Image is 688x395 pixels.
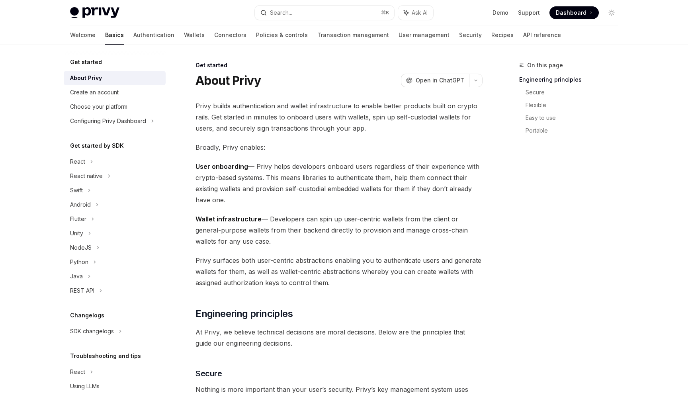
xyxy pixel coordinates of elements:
[214,25,246,45] a: Connectors
[270,8,292,18] div: Search...
[133,25,174,45] a: Authentication
[195,100,483,134] span: Privy builds authentication and wallet infrastructure to enable better products built on crypto r...
[70,7,119,18] img: light logo
[195,213,483,247] span: — Developers can spin up user-centric wallets from the client or general-purpose wallets from the...
[523,25,561,45] a: API reference
[317,25,389,45] a: Transaction management
[398,6,433,20] button: Ask AI
[526,111,624,124] a: Easy to use
[416,76,464,84] span: Open in ChatGPT
[605,6,618,19] button: Toggle dark mode
[519,73,624,86] a: Engineering principles
[70,311,104,320] h5: Changelogs
[195,255,483,288] span: Privy surfaces both user-centric abstractions enabling you to authenticate users and generate wal...
[195,73,261,88] h1: About Privy
[526,86,624,99] a: Secure
[195,142,483,153] span: Broadly, Privy enables:
[70,257,88,267] div: Python
[70,171,103,181] div: React native
[549,6,599,19] a: Dashboard
[256,25,308,45] a: Policies & controls
[64,71,166,85] a: About Privy
[526,99,624,111] a: Flexible
[195,327,483,349] span: At Privy, we believe technical decisions are moral decisions. Below are the principles that guide...
[70,229,83,238] div: Unity
[527,61,563,70] span: On this page
[70,272,83,281] div: Java
[399,25,450,45] a: User management
[459,25,482,45] a: Security
[70,57,102,67] h5: Get started
[70,243,92,252] div: NodeJS
[70,327,114,336] div: SDK changelogs
[412,9,428,17] span: Ask AI
[70,73,102,83] div: About Privy
[70,200,91,209] div: Android
[70,157,85,166] div: React
[401,74,469,87] button: Open in ChatGPT
[195,368,222,379] span: Secure
[493,9,508,17] a: Demo
[195,307,293,320] span: Engineering principles
[195,61,483,69] div: Get started
[184,25,205,45] a: Wallets
[195,162,248,170] strong: User onboarding
[64,100,166,114] a: Choose your platform
[70,102,127,111] div: Choose your platform
[491,25,514,45] a: Recipes
[70,367,85,377] div: React
[105,25,124,45] a: Basics
[70,351,141,361] h5: Troubleshooting and tips
[70,116,146,126] div: Configuring Privy Dashboard
[381,10,389,16] span: ⌘ K
[195,161,483,205] span: — Privy helps developers onboard users regardless of their experience with crypto-based systems. ...
[70,286,94,295] div: REST API
[70,141,124,151] h5: Get started by SDK
[70,88,119,97] div: Create an account
[526,124,624,137] a: Portable
[70,381,100,391] div: Using LLMs
[518,9,540,17] a: Support
[64,85,166,100] a: Create an account
[195,215,262,223] strong: Wallet infrastructure
[255,6,394,20] button: Search...⌘K
[70,186,83,195] div: Swift
[70,214,86,224] div: Flutter
[64,379,166,393] a: Using LLMs
[70,25,96,45] a: Welcome
[556,9,586,17] span: Dashboard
